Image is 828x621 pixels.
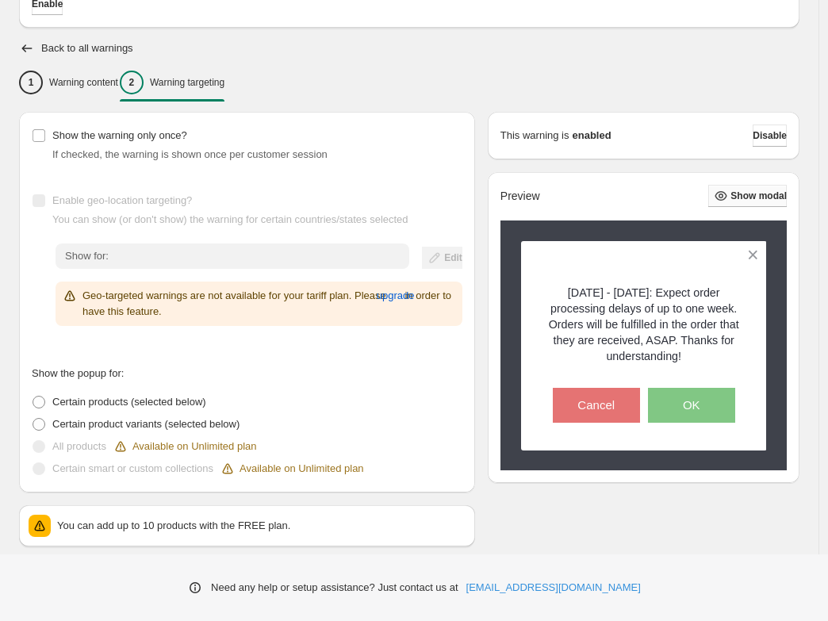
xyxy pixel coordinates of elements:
[57,518,466,534] p: You can add up to 10 products with the FREE plan.
[82,288,456,320] p: Geo-targeted warnings are not available for your tariff plan. Please in order to have this feature.
[19,66,118,99] button: 1Warning content
[753,129,787,142] span: Disable
[377,288,415,304] span: upgrade
[113,439,257,454] div: Available on Unlimited plan
[573,128,611,144] strong: enabled
[730,190,787,202] span: Show modal
[52,439,106,454] p: All products
[220,461,364,477] div: Available on Unlimited plan
[150,76,224,89] p: Warning targeting
[377,283,415,309] button: upgrade
[52,396,206,408] span: Certain products (selected below)
[708,185,787,207] button: Show modal
[52,461,213,477] p: Certain smart or custom collections
[32,367,124,379] span: Show the popup for:
[52,213,408,225] span: You can show (or don't show) the warning for certain countries/states selected
[549,285,739,364] p: [DATE] - [DATE]: Expect order processing delays of up to one week. Orders will be fulfilled in th...
[65,250,109,262] span: Show for:
[553,388,640,423] button: Cancel
[19,71,43,94] div: 1
[120,66,224,99] button: 2Warning targeting
[120,71,144,94] div: 2
[466,580,641,596] a: [EMAIL_ADDRESS][DOMAIN_NAME]
[41,42,133,55] h2: Back to all warnings
[52,129,187,141] span: Show the warning only once?
[49,76,118,89] p: Warning content
[52,418,240,430] span: Certain product variants (selected below)
[500,128,569,144] p: This warning is
[500,190,540,203] h2: Preview
[52,194,192,206] span: Enable geo-location targeting?
[648,388,735,423] button: OK
[753,125,787,147] button: Disable
[52,148,328,160] span: If checked, the warning is shown once per customer session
